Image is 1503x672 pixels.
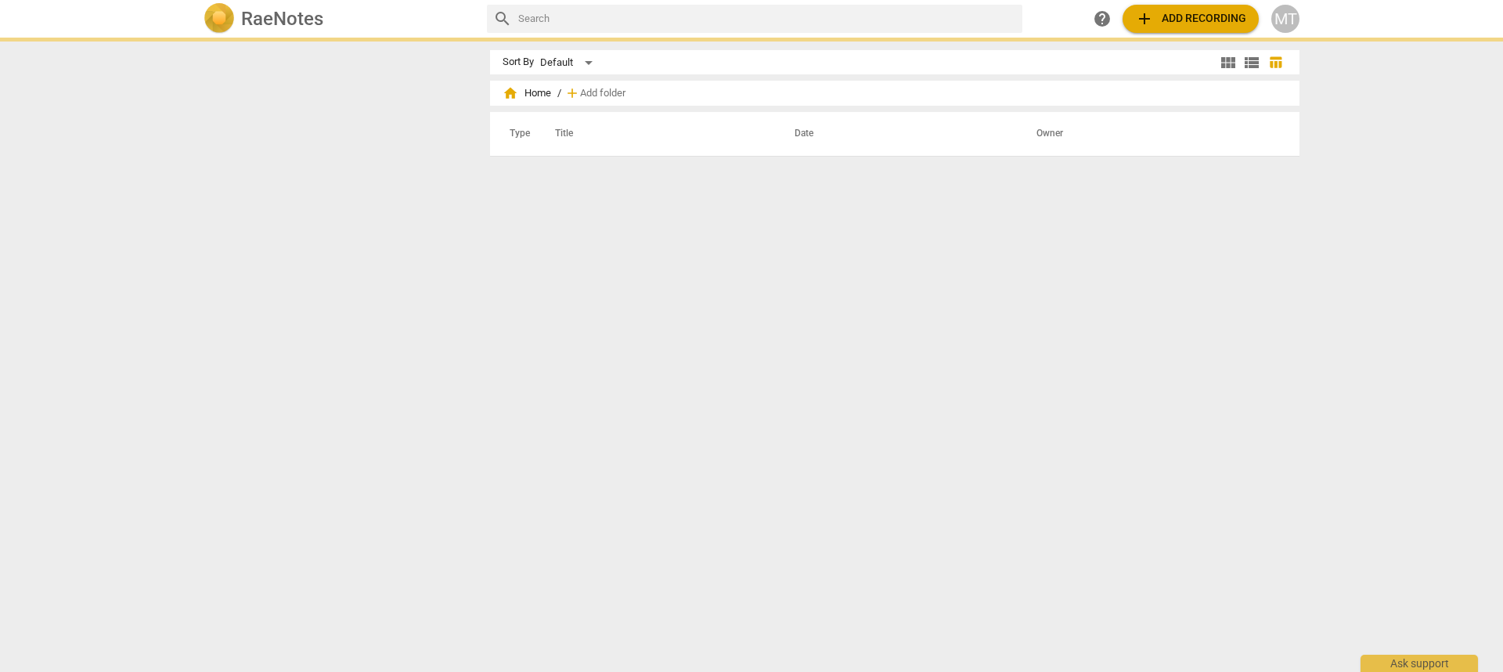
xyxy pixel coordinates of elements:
span: Add recording [1135,9,1246,28]
span: search [493,9,512,28]
span: view_module [1219,53,1238,72]
div: Default [540,50,598,75]
div: Sort By [503,56,534,68]
a: Help [1088,5,1116,33]
span: table_chart [1268,55,1283,70]
button: List view [1240,51,1263,74]
span: / [557,88,561,99]
button: Tile view [1216,51,1240,74]
span: view_list [1242,53,1261,72]
h2: RaeNotes [241,8,323,30]
span: Add folder [580,88,625,99]
span: help [1093,9,1112,28]
div: Ask support [1361,655,1478,672]
a: LogoRaeNotes [204,3,474,34]
button: MT [1271,5,1299,33]
th: Type [497,112,536,156]
th: Date [776,112,1018,156]
button: Upload [1123,5,1259,33]
img: Logo [204,3,235,34]
span: home [503,85,518,101]
span: Home [503,85,551,101]
span: add [564,85,580,101]
th: Owner [1018,112,1283,156]
input: Search [518,6,1016,31]
button: Table view [1263,51,1287,74]
th: Title [536,112,776,156]
span: add [1135,9,1154,28]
